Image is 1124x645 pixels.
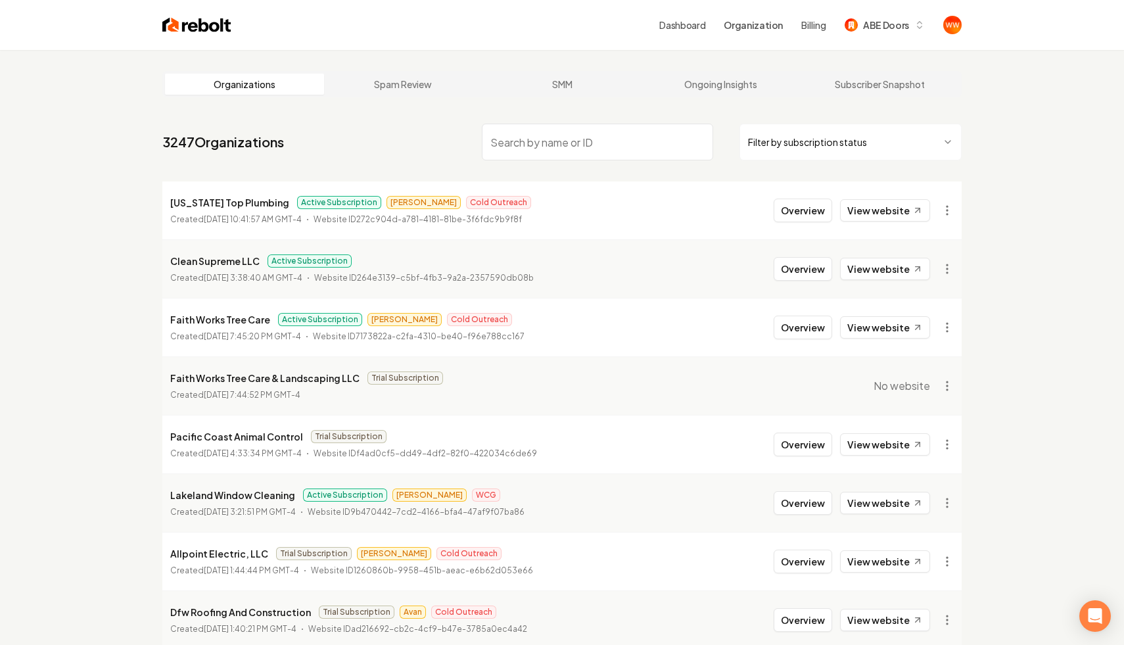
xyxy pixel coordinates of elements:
[204,624,296,634] time: [DATE] 1:40:21 PM GMT-4
[840,609,930,631] a: View website
[800,74,959,95] a: Subscriber Snapshot
[170,564,299,577] p: Created
[303,489,387,502] span: Active Subscription
[314,447,537,460] p: Website ID f4ad0cf5-dd49-4df2-82f0-422034c6de69
[162,16,231,34] img: Rebolt Logo
[170,487,295,503] p: Lakeland Window Cleaning
[170,195,289,210] p: [US_STATE] Top Plumbing
[311,430,386,443] span: Trial Subscription
[840,550,930,573] a: View website
[367,313,442,326] span: [PERSON_NAME]
[774,550,832,573] button: Overview
[314,213,522,226] p: Website ID 272c904d-a781-4181-81be-3f6fdc9b9f8f
[170,506,296,519] p: Created
[436,547,502,560] span: Cold Outreach
[268,254,352,268] span: Active Subscription
[170,312,270,327] p: Faith Works Tree Care
[840,433,930,456] a: View website
[943,16,962,34] img: Will Wallace
[276,547,352,560] span: Trial Subscription
[716,13,791,37] button: Organization
[840,316,930,339] a: View website
[308,623,527,636] p: Website ID ad216692-cb2c-4cf9-b47e-3785a0ec4a42
[774,316,832,339] button: Overview
[204,565,299,575] time: [DATE] 1:44:44 PM GMT-4
[774,433,832,456] button: Overview
[204,507,296,517] time: [DATE] 3:21:51 PM GMT-4
[170,253,260,269] p: Clean Supreme LLC
[840,492,930,514] a: View website
[313,330,525,343] p: Website ID 7173822a-c2fa-4310-be40-f96e788cc167
[482,74,642,95] a: SMM
[392,489,467,502] span: [PERSON_NAME]
[801,18,826,32] button: Billing
[367,371,443,385] span: Trial Subscription
[204,390,300,400] time: [DATE] 7:44:52 PM GMT-4
[774,257,832,281] button: Overview
[774,608,832,632] button: Overview
[659,18,705,32] a: Dashboard
[1079,600,1111,632] div: Open Intercom Messenger
[170,623,296,636] p: Created
[431,606,496,619] span: Cold Outreach
[466,196,531,209] span: Cold Outreach
[170,213,302,226] p: Created
[170,389,300,402] p: Created
[447,313,512,326] span: Cold Outreach
[170,447,302,460] p: Created
[308,506,525,519] p: Website ID 9b470442-7cd2-4166-bfa4-47af9f07ba86
[357,547,431,560] span: [PERSON_NAME]
[165,74,324,95] a: Organizations
[319,606,394,619] span: Trial Subscription
[642,74,801,95] a: Ongoing Insights
[204,331,301,341] time: [DATE] 7:45:20 PM GMT-4
[943,16,962,34] button: Open user button
[863,18,909,32] span: ABE Doors
[170,429,303,444] p: Pacific Coast Animal Control
[400,606,426,619] span: Avan
[204,214,302,224] time: [DATE] 10:41:57 AM GMT-4
[845,18,858,32] img: ABE Doors
[314,272,534,285] p: Website ID 264e3139-c5bf-4fb3-9a2a-2357590db08b
[482,124,713,160] input: Search by name or ID
[162,133,284,151] a: 3247Organizations
[874,378,930,394] span: No website
[840,258,930,280] a: View website
[840,199,930,222] a: View website
[774,491,832,515] button: Overview
[311,564,533,577] p: Website ID 1260860b-9958-451b-aeac-e6b62d053e66
[472,489,500,502] span: WCG
[170,546,268,561] p: Allpoint Electric, LLC
[297,196,381,209] span: Active Subscription
[324,74,483,95] a: Spam Review
[386,196,461,209] span: [PERSON_NAME]
[170,370,360,386] p: Faith Works Tree Care & Landscaping LLC
[278,313,362,326] span: Active Subscription
[170,330,301,343] p: Created
[774,199,832,222] button: Overview
[204,448,302,458] time: [DATE] 4:33:34 PM GMT-4
[204,273,302,283] time: [DATE] 3:38:40 AM GMT-4
[170,604,311,620] p: Dfw Roofing And Construction
[170,272,302,285] p: Created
